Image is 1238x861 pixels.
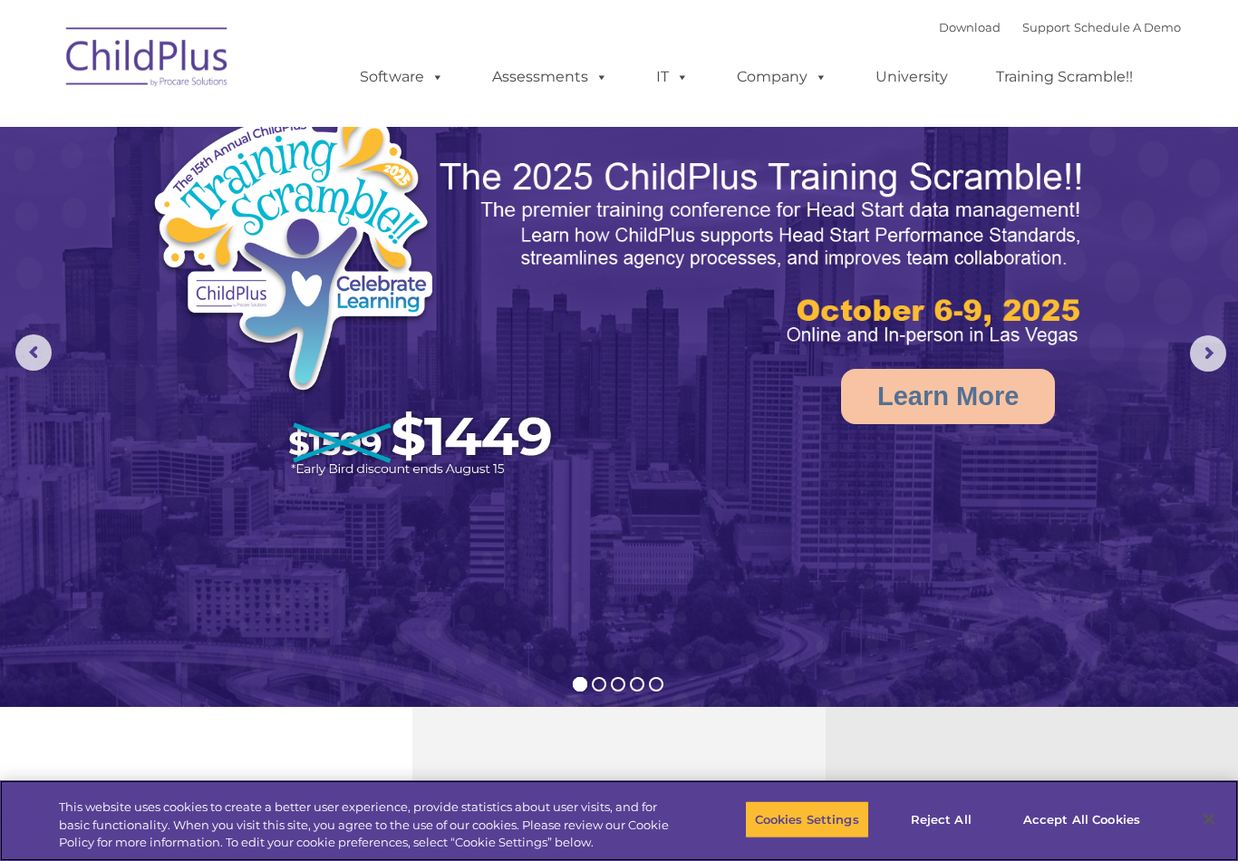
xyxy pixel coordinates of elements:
[885,800,998,838] button: Reject All
[978,59,1151,95] a: Training Scramble!!
[1189,799,1229,839] button: Close
[841,369,1055,424] a: Learn More
[252,194,329,208] span: Phone number
[1074,20,1181,34] a: Schedule A Demo
[857,59,966,95] a: University
[745,800,869,838] button: Cookies Settings
[474,59,626,95] a: Assessments
[1022,20,1070,34] a: Support
[719,59,846,95] a: Company
[939,20,1001,34] a: Download
[939,20,1181,34] font: |
[342,59,462,95] a: Software
[57,15,238,105] img: ChildPlus by Procare Solutions
[1013,800,1150,838] button: Accept All Cookies
[59,798,681,852] div: This website uses cookies to create a better user experience, provide statistics about user visit...
[252,120,307,133] span: Last name
[638,59,707,95] a: IT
